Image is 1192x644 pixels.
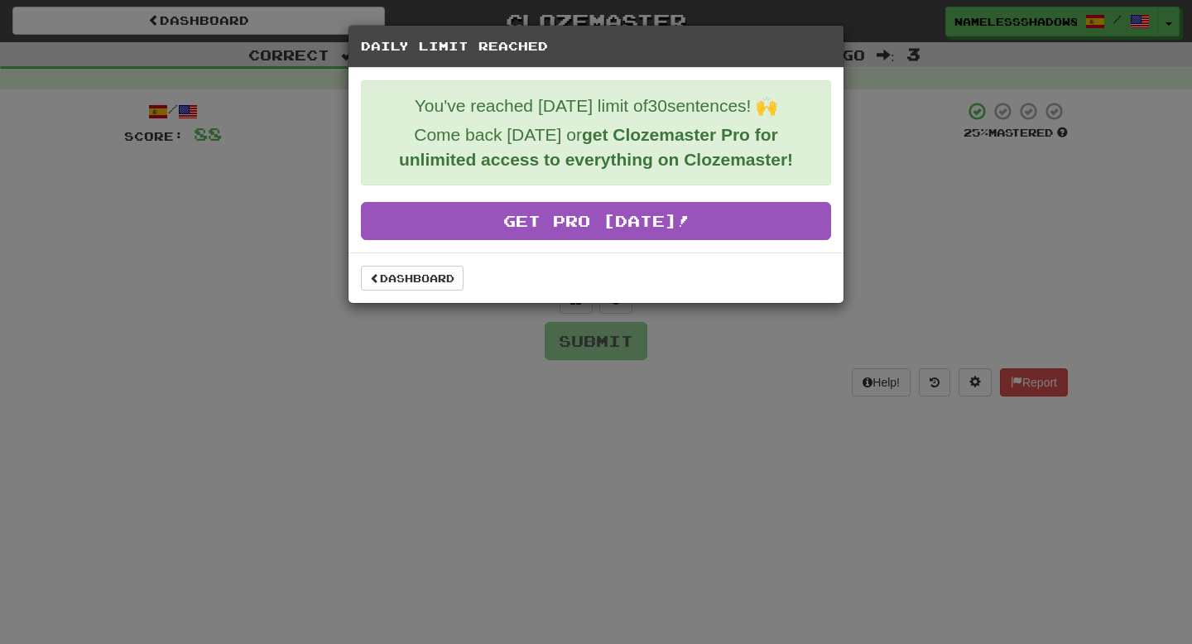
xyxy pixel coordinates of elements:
p: You've reached [DATE] limit of 30 sentences! 🙌 [374,94,818,118]
strong: get Clozemaster Pro for unlimited access to everything on Clozemaster! [399,125,793,169]
h5: Daily Limit Reached [361,38,831,55]
p: Come back [DATE] or [374,123,818,172]
a: Get Pro [DATE]! [361,202,831,240]
a: Dashboard [361,266,464,291]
